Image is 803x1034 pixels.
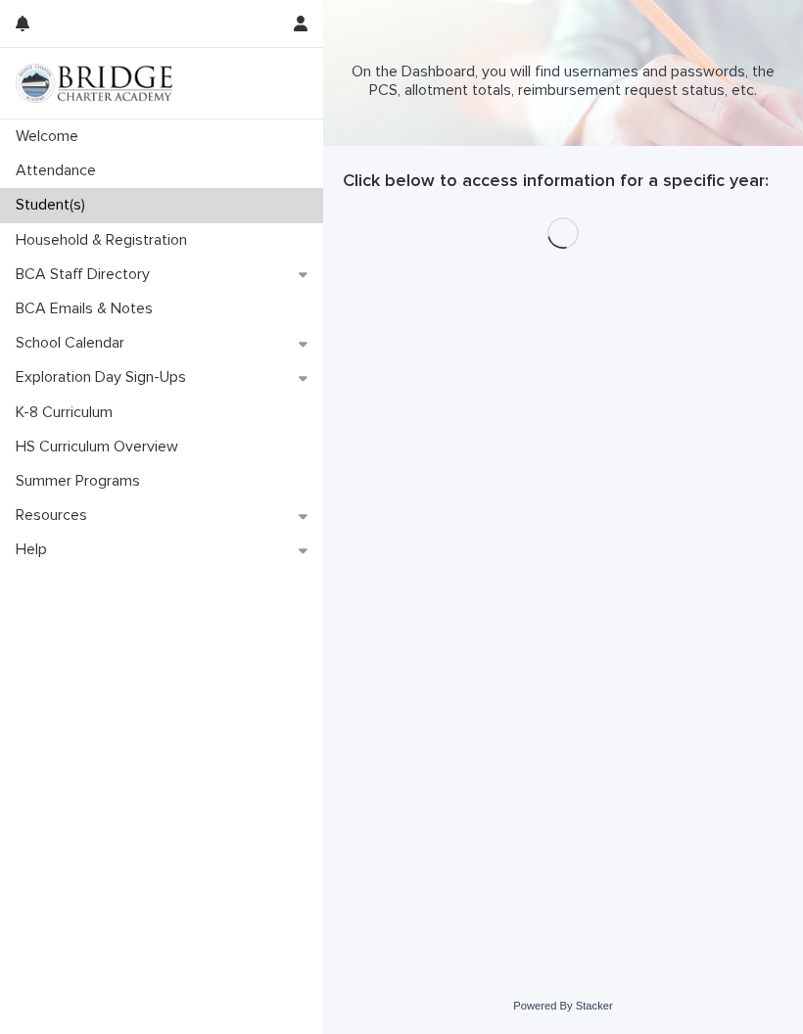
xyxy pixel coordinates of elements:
[8,472,156,491] p: Summer Programs
[8,196,101,214] p: Student(s)
[16,64,172,103] img: V1C1m3IdTEidaUdm9Hs0
[8,368,202,387] p: Exploration Day Sign-Ups
[8,506,103,525] p: Resources
[343,170,783,194] h1: Click below to access information for a specific year:
[8,403,128,422] p: K-8 Curriculum
[8,265,165,284] p: BCA Staff Directory
[8,540,63,559] p: Help
[8,162,112,180] p: Attendance
[8,127,94,146] p: Welcome
[8,438,194,456] p: HS Curriculum Overview
[8,300,168,318] p: BCA Emails & Notes
[8,231,203,250] p: Household & Registration
[343,63,783,100] p: On the Dashboard, you will find usernames and passwords, the PCS, allotment totals, reimbursement...
[513,1000,612,1011] a: Powered By Stacker
[8,334,140,352] p: School Calendar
